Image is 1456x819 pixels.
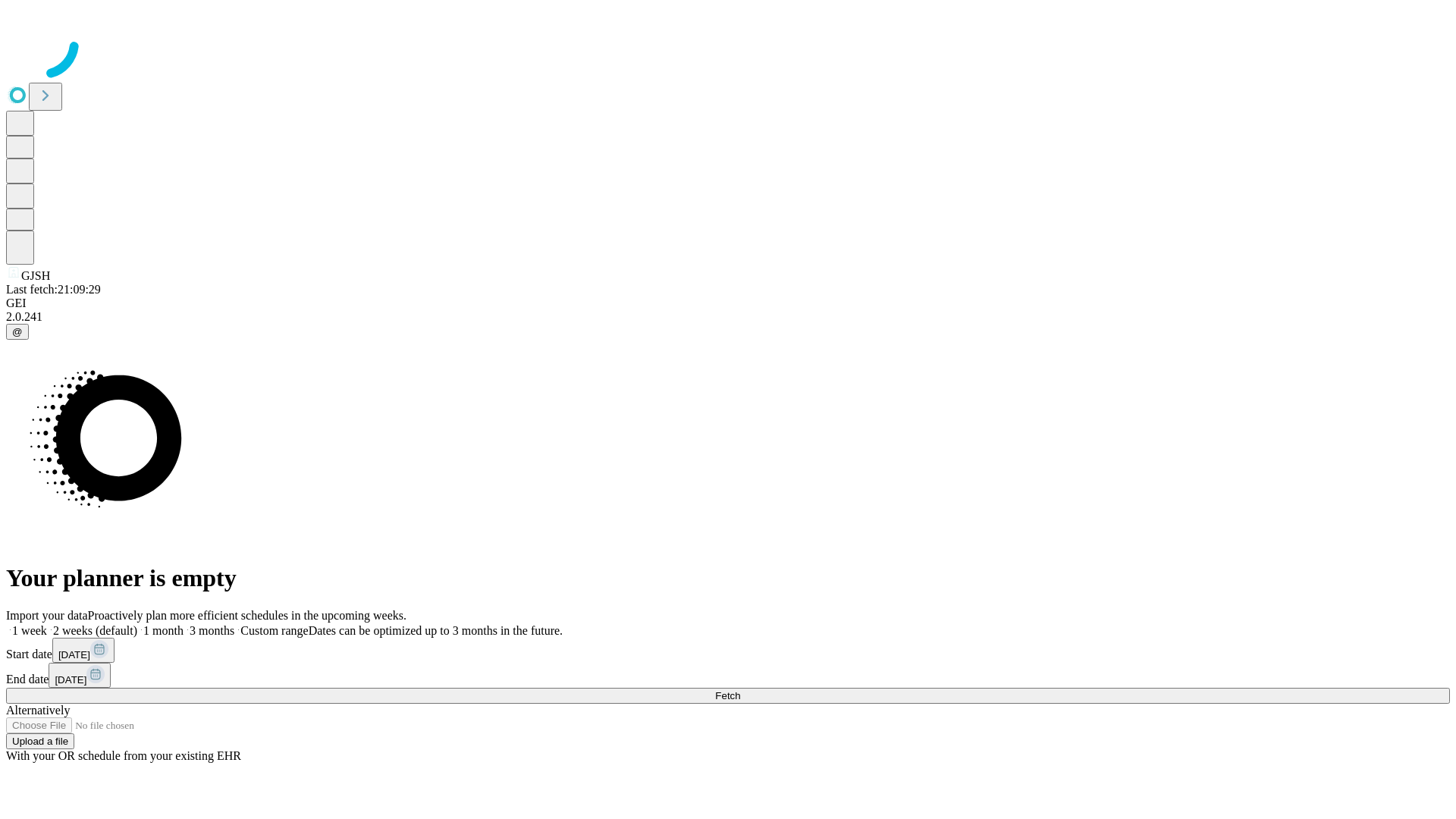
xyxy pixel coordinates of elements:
[53,624,137,637] span: 2 weeks (default)
[12,624,47,637] span: 1 week
[21,269,50,282] span: GJSH
[240,624,308,637] span: Custom range
[715,690,740,701] span: Fetch
[12,326,23,337] span: @
[6,688,1450,704] button: Fetch
[6,733,74,749] button: Upload a file
[88,609,406,622] span: Proactively plan more efficient schedules in the upcoming weeks.
[309,624,563,637] span: Dates can be optimized up to 3 months in the future.
[52,638,115,663] button: [DATE]
[6,310,1450,324] div: 2.0.241
[6,749,241,762] span: With your OR schedule from your existing EHR
[6,609,88,622] span: Import your data
[6,564,1450,592] h1: Your planner is empty
[6,297,1450,310] div: GEI
[58,649,90,661] span: [DATE]
[49,663,111,688] button: [DATE]
[143,624,184,637] span: 1 month
[190,624,234,637] span: 3 months
[6,638,1450,663] div: Start date
[6,324,29,340] button: @
[6,704,70,717] span: Alternatively
[6,663,1450,688] div: End date
[6,283,101,296] span: Last fetch: 21:09:29
[55,674,86,686] span: [DATE]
